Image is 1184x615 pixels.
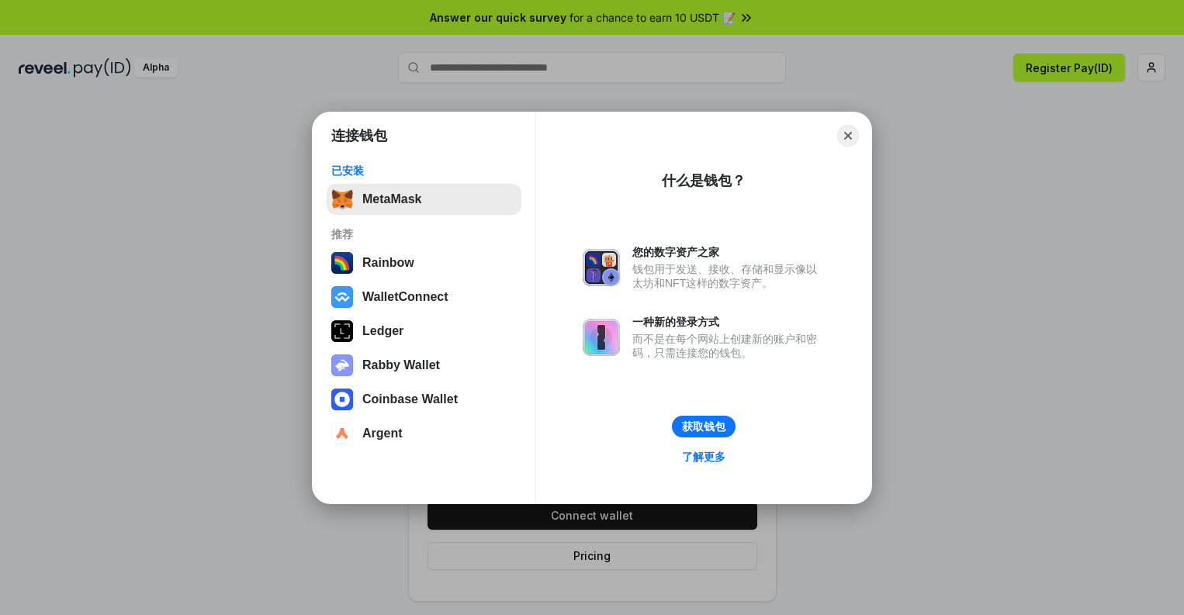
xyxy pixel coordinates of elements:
button: WalletConnect [327,282,521,313]
h1: 连接钱包 [331,126,387,145]
div: 您的数字资产之家 [632,245,825,259]
img: svg+xml,%3Csvg%20xmlns%3D%22http%3A%2F%2Fwww.w3.org%2F2000%2Fsvg%22%20fill%3D%22none%22%20viewBox... [583,249,620,286]
div: Argent [362,427,403,441]
button: Argent [327,418,521,449]
button: Rabby Wallet [327,350,521,381]
a: 了解更多 [673,447,735,467]
div: Rabby Wallet [362,358,440,372]
div: 而不是在每个网站上创建新的账户和密码，只需连接您的钱包。 [632,332,825,360]
button: 获取钱包 [672,416,736,437]
div: 推荐 [331,227,517,241]
div: Coinbase Wallet [362,392,458,406]
img: svg+xml,%3Csvg%20width%3D%2228%22%20height%3D%2228%22%20viewBox%3D%220%200%2028%2028%22%20fill%3D... [331,286,353,308]
div: 获取钱包 [682,420,725,434]
div: 已安装 [331,164,517,178]
button: Rainbow [327,247,521,278]
button: Ledger [327,316,521,347]
div: Rainbow [362,256,414,270]
div: 什么是钱包？ [662,171,746,190]
button: Coinbase Wallet [327,384,521,415]
img: svg+xml,%3Csvg%20width%3D%22120%22%20height%3D%22120%22%20viewBox%3D%220%200%20120%20120%22%20fil... [331,252,353,274]
div: 一种新的登录方式 [632,315,825,329]
button: Close [837,125,859,147]
div: 了解更多 [682,450,725,464]
img: svg+xml,%3Csvg%20xmlns%3D%22http%3A%2F%2Fwww.w3.org%2F2000%2Fsvg%22%20fill%3D%22none%22%20viewBox... [583,319,620,356]
img: svg+xml,%3Csvg%20width%3D%2228%22%20height%3D%2228%22%20viewBox%3D%220%200%2028%2028%22%20fill%3D... [331,423,353,444]
img: svg+xml,%3Csvg%20xmlns%3D%22http%3A%2F%2Fwww.w3.org%2F2000%2Fsvg%22%20width%3D%2228%22%20height%3... [331,320,353,342]
img: svg+xml,%3Csvg%20fill%3D%22none%22%20height%3D%2233%22%20viewBox%3D%220%200%2035%2033%22%20width%... [331,188,353,210]
div: WalletConnect [362,290,448,304]
div: MetaMask [362,192,421,206]
button: MetaMask [327,184,521,215]
img: svg+xml,%3Csvg%20width%3D%2228%22%20height%3D%2228%22%20viewBox%3D%220%200%2028%2028%22%20fill%3D... [331,389,353,410]
div: 钱包用于发送、接收、存储和显示像以太坊和NFT这样的数字资产。 [632,262,825,290]
div: Ledger [362,324,403,338]
img: svg+xml,%3Csvg%20xmlns%3D%22http%3A%2F%2Fwww.w3.org%2F2000%2Fsvg%22%20fill%3D%22none%22%20viewBox... [331,354,353,376]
